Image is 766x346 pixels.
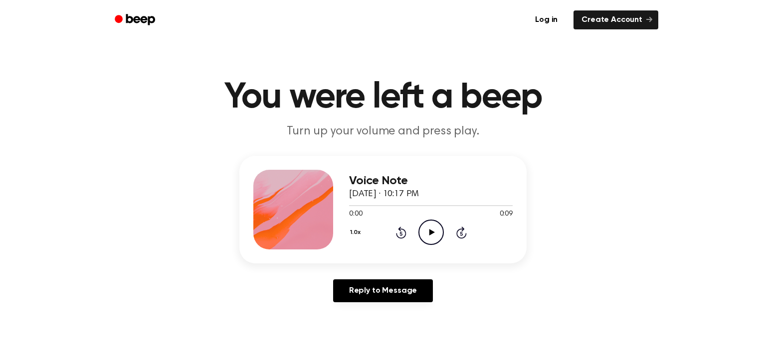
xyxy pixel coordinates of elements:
span: [DATE] · 10:17 PM [349,190,419,199]
span: 0:09 [500,209,513,220]
p: Turn up your volume and press play. [191,123,574,140]
span: 0:00 [349,209,362,220]
a: Beep [108,10,164,30]
a: Reply to Message [333,279,433,302]
h1: You were left a beep [128,80,638,115]
a: Create Account [574,10,658,29]
a: Log in [525,8,568,31]
button: 1.0x [349,224,364,241]
h3: Voice Note [349,174,513,188]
